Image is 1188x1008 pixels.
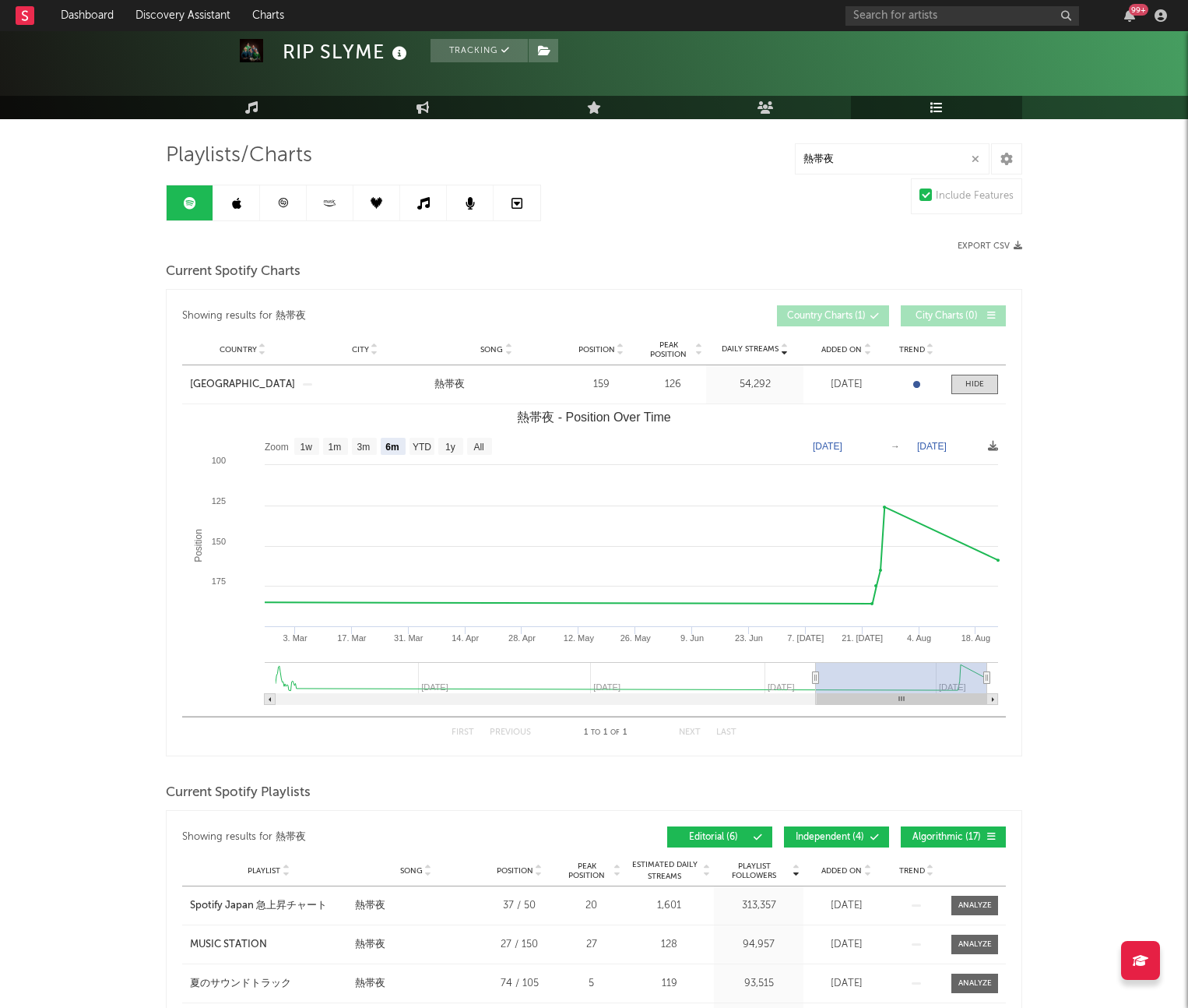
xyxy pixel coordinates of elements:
div: RIP SLYME [283,39,411,65]
span: Algorithmic ( 17 ) [911,833,982,842]
text: 12. May [564,633,595,643]
span: Editorial ( 6 ) [677,833,749,842]
span: Country [220,345,257,354]
span: Daily Streams [722,344,779,355]
text: 17. Mar [337,633,367,643]
div: 熱帯夜 [276,307,306,326]
span: of [610,729,620,736]
text: 9. Jun [680,633,704,643]
button: Last [716,728,736,737]
text: 4. Aug [907,633,931,643]
div: 1 1 1 [562,724,648,742]
span: Position [497,866,533,876]
a: MUSIC STATION [190,937,347,953]
div: Showing results for [182,305,594,326]
text: YTD [413,442,431,453]
button: Tracking [431,39,528,62]
div: 1,601 [628,898,710,914]
text: 100 [212,456,226,465]
span: Added On [821,866,862,876]
span: Playlist [248,866,280,876]
span: to [591,729,600,736]
span: City Charts ( 0 ) [911,312,982,321]
div: 27 [562,937,620,953]
span: Song [400,866,423,876]
div: 熱帯夜 [355,976,385,992]
div: 119 [628,976,710,992]
span: Current Spotify Playlists [166,784,311,802]
span: Estimated Daily Streams [628,859,701,883]
text: Zoom [265,442,289,453]
div: 熱帯夜 [355,937,385,953]
div: 20 [562,898,620,914]
button: Country Charts(1) [777,305,889,326]
text: 26. May [620,633,652,643]
div: 159 [566,377,636,393]
text: All [473,442,483,453]
text: 1w [301,442,313,453]
div: [DATE] [807,377,885,393]
span: Playlist Followers [718,862,790,880]
text: 14. Apr [452,633,479,643]
input: Search Playlists/Charts [795,143,989,174]
span: Peak Position [562,862,611,880]
text: 21. [DATE] [842,633,883,643]
a: 夏のサウンドトラック [190,976,347,992]
text: [DATE] [813,441,842,452]
div: 熱帯夜 [434,377,465,393]
text: 23. Jun [735,633,763,643]
button: Export CSV [958,241,1022,251]
span: Trend [899,866,925,876]
button: Next [679,728,701,737]
a: 熱帯夜 [434,377,558,393]
text: 7. [DATE] [787,633,824,643]
text: 1y [445,442,455,453]
div: [DATE] [807,976,885,992]
text: 3. Mar [283,633,308,643]
div: Include Features [936,187,1014,206]
button: City Charts(0) [901,305,1006,326]
text: 31. Mar [394,633,424,643]
text: 6m [385,442,399,453]
text: 150 [212,537,226,546]
text: 1m [329,442,342,453]
div: 5 [562,976,620,992]
div: [DATE] [807,937,885,953]
div: 99 + [1129,4,1148,16]
span: Current Spotify Charts [166,263,301,281]
text: 3m [357,442,371,453]
a: [GEOGRAPHIC_DATA] [190,377,295,393]
span: Independent ( 4 ) [794,833,866,842]
a: Spotify Japan 急上昇チャート [190,898,347,914]
span: City [352,345,369,354]
input: Search for artists [845,6,1079,26]
div: Showing results for [182,826,594,848]
button: Editorial(6) [667,826,772,848]
text: 18. Aug [961,633,990,643]
span: Country Charts ( 1 ) [787,312,866,321]
div: 夏のサウンドトラック [190,976,291,992]
div: 128 [628,937,710,953]
div: Spotify Japan 急上昇チャート [190,898,327,914]
button: Previous [490,728,531,737]
div: 94,957 [718,937,800,953]
div: 熱帯夜 [276,828,306,847]
div: 313,357 [718,898,800,914]
div: 126 [644,377,702,393]
span: Song [480,345,503,354]
svg: 熱帯夜 - Position Over Time [182,404,1006,716]
span: Trend [899,345,925,354]
span: Position [578,345,615,354]
text: Position [193,529,204,562]
text: 125 [212,496,226,506]
div: 熱帯夜 [355,898,385,914]
text: 175 [212,576,226,586]
text: [DATE] [917,441,947,452]
div: 27 / 150 [484,937,554,953]
div: MUSIC STATION [190,937,267,953]
button: Independent(4) [784,826,889,848]
span: Added On [821,345,862,354]
div: 37 / 50 [484,898,554,914]
text: 熱帯夜 - Position Over Time [517,411,670,424]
